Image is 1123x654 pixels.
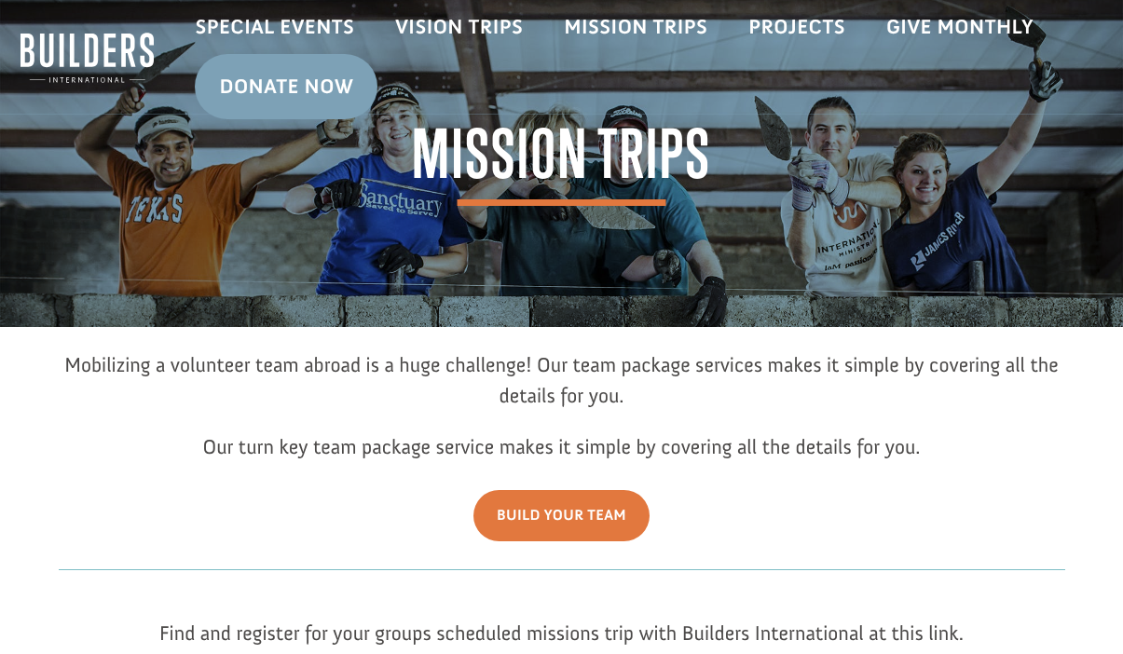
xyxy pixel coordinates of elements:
img: Builders International [21,29,154,87]
a: Build Your Team [473,490,650,541]
a: Donate Now [195,54,377,119]
span: Our turn key team package service makes it simple by covering all the details for you. [202,434,920,459]
span: Mobilizing a volunteer team abroad is a huge challenge! Our team package services makes it simple... [64,352,1059,408]
span: Find and register for your groups scheduled missions trip with Builders International at this link. [159,620,964,646]
span: Mission Trips [412,121,711,206]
